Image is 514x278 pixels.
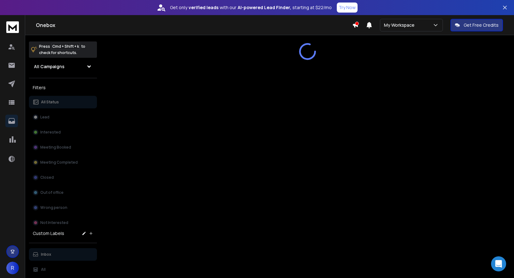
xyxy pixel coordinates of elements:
strong: AI-powered Lead Finder, [238,4,291,11]
p: My Workspace [384,22,417,28]
p: Get only with our starting at $22/mo [170,4,332,11]
button: R [6,262,19,274]
h1: All Campaigns [34,63,65,70]
button: Get Free Credits [450,19,503,31]
button: Try Now [337,3,358,13]
h1: Onebox [36,21,352,29]
h3: Filters [29,83,97,92]
button: All Campaigns [29,60,97,73]
p: Try Now [339,4,356,11]
h3: Custom Labels [33,230,64,237]
div: Open Intercom Messenger [491,256,506,271]
strong: verified leads [189,4,218,11]
span: Cmd + Shift + k [51,43,80,50]
img: logo [6,21,19,33]
p: Get Free Credits [464,22,499,28]
p: Press to check for shortcuts. [39,43,85,56]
